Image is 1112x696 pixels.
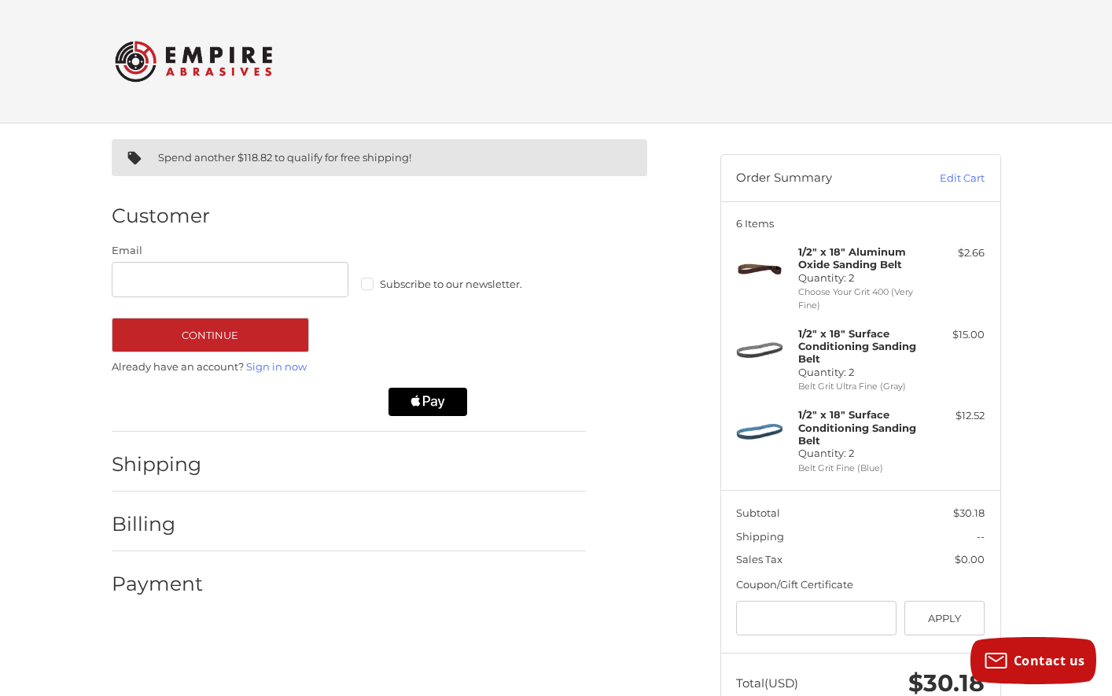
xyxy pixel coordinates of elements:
li: Belt Grit Fine (Blue) [798,462,919,475]
span: $30.18 [953,506,985,519]
span: Total (USD) [736,676,798,690]
h2: Shipping [112,452,204,477]
li: Belt Grit Ultra Fine (Gray) [798,380,919,393]
div: Coupon/Gift Certificate [736,577,985,593]
li: Choose Your Grit 400 (Very Fine) [798,285,919,311]
h2: Customer [112,204,210,228]
span: -- [977,530,985,543]
div: $12.52 [922,408,985,424]
button: Continue [112,318,309,352]
a: Edit Cart [905,171,985,186]
button: Apply [904,601,985,636]
strong: 1/2" x 18" Aluminum Oxide Sanding Belt [798,245,906,271]
input: Gift Certificate or Coupon Code [736,601,897,636]
h4: Quantity: 2 [798,408,919,459]
span: Sales Tax [736,553,782,565]
a: Sign in now [246,360,307,373]
h3: 6 Items [736,217,985,230]
span: $0.00 [955,553,985,565]
span: Shipping [736,530,784,543]
h4: Quantity: 2 [798,245,919,284]
h3: Order Summary [736,171,905,186]
span: Contact us [1014,652,1085,669]
h2: Payment [112,572,204,596]
span: Spend another $118.82 to qualify for free shipping! [158,151,411,164]
label: Email [112,243,349,259]
h2: Billing [112,512,204,536]
div: $15.00 [922,327,985,343]
img: Empire Abrasives [115,31,272,92]
div: $2.66 [922,245,985,261]
strong: 1/2" x 18" Surface Conditioning Sanding Belt [798,408,916,447]
span: Subscribe to our newsletter. [380,278,522,290]
p: Already have an account? [112,359,586,375]
span: Subtotal [736,506,780,519]
button: Contact us [970,637,1096,684]
h4: Quantity: 2 [798,327,919,378]
strong: 1/2" x 18" Surface Conditioning Sanding Belt [798,327,916,366]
